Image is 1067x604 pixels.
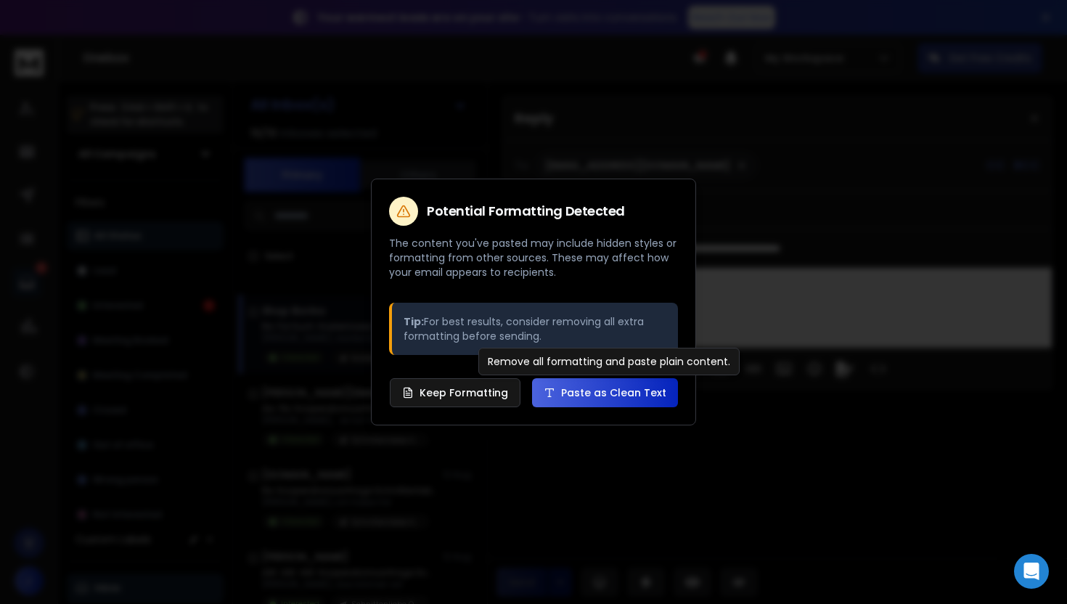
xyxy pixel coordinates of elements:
strong: Tip: [404,314,424,329]
p: The content you've pasted may include hidden styles or formatting from other sources. These may a... [389,236,678,279]
div: Remove all formatting and paste plain content. [478,348,740,375]
p: For best results, consider removing all extra formatting before sending. [404,314,666,343]
div: Open Intercom Messenger [1014,554,1049,589]
h2: Potential Formatting Detected [427,205,625,218]
button: Keep Formatting [390,378,520,407]
button: Paste as Clean Text [532,378,678,407]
